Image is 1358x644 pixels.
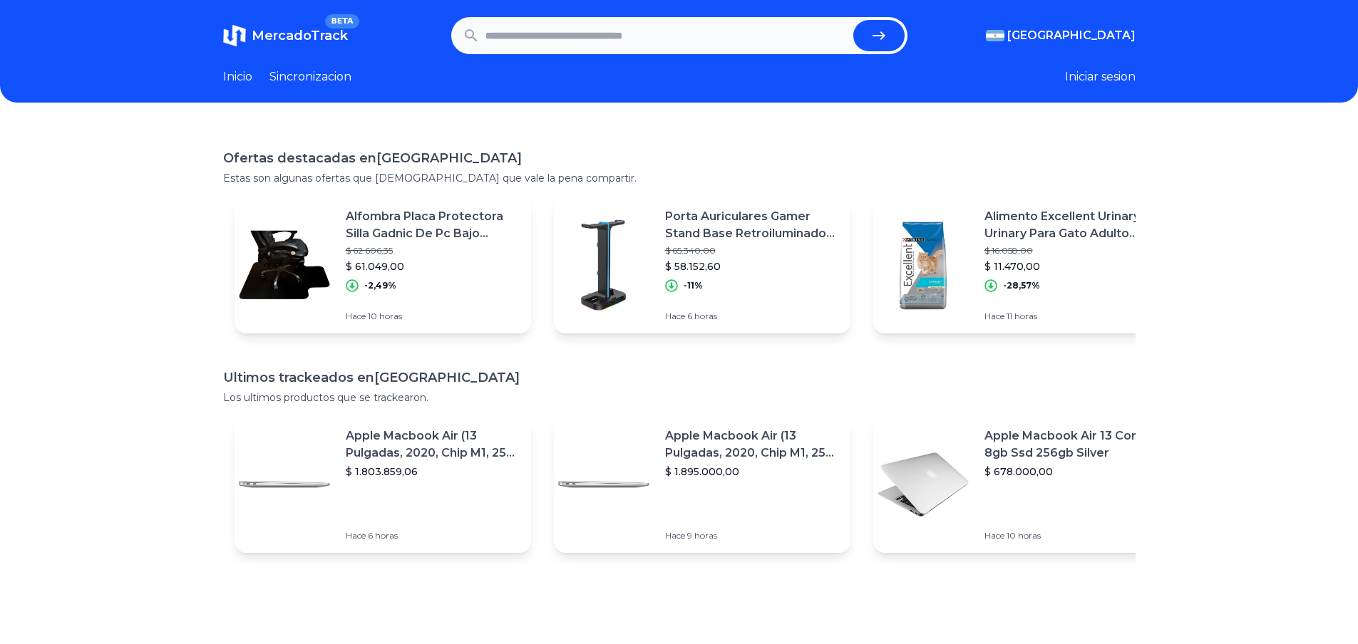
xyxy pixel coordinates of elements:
p: Apple Macbook Air 13 Core I5 8gb Ssd 256gb Silver [984,427,1158,462]
p: $ 62.606,35 [346,245,520,256]
p: $ 678.000,00 [984,464,1158,479]
a: Featured imagePorta Auriculares Gamer Stand Base Retroiluminados Dual Usb$ 65.340,00$ 58.152,60-1... [554,197,850,333]
p: $ 65.340,00 [665,245,839,256]
p: Hace 10 horas [346,311,520,322]
p: $ 1.895.000,00 [665,464,839,479]
a: MercadoTrackBETA [223,24,348,47]
a: Featured imageAlfombra Placa Protectora Silla Gadnic De Pc Bajo Escritorio$ 62.606,35$ 61.049,00-... [235,197,531,333]
a: Featured imageApple Macbook Air (13 Pulgadas, 2020, Chip M1, 256 Gb De Ssd, 8 Gb De Ram) - Plata$... [235,416,531,553]
span: [GEOGRAPHIC_DATA] [1007,27,1136,44]
p: Los ultimos productos que se trackearon. [223,390,1136,405]
p: Hace 10 horas [984,530,1158,541]
img: Featured image [554,215,654,315]
p: $ 1.803.859,06 [346,464,520,479]
img: Featured image [873,435,973,534]
img: Featured image [235,215,334,315]
a: Inicio [223,68,252,85]
p: $ 61.049,00 [346,259,520,274]
p: $ 58.152,60 [665,259,839,274]
img: Featured image [235,435,334,534]
p: $ 16.058,00 [984,245,1158,256]
p: Estas son algunas ofertas que [DEMOGRAPHIC_DATA] que vale la pena compartir. [223,171,1136,185]
h1: Ultimos trackeados en [GEOGRAPHIC_DATA] [223,368,1136,388]
h1: Ofertas destacadas en [GEOGRAPHIC_DATA] [223,148,1136,168]
p: -11% [684,280,703,291]
img: Featured image [873,215,973,315]
a: Featured imageAlimento Excellent Urinary Urinary Para Gato Adulto Sabor Pollo Y Arroz En Bolsa De... [873,197,1170,333]
a: Featured imageApple Macbook Air 13 Core I5 8gb Ssd 256gb Silver$ 678.000,00Hace 10 horas [873,416,1170,553]
img: Argentina [986,30,1004,41]
img: MercadoTrack [223,24,246,47]
p: Porta Auriculares Gamer Stand Base Retroiluminados Dual Usb [665,208,839,242]
img: Featured image [554,435,654,534]
a: Sincronizacion [269,68,351,85]
span: MercadoTrack [252,28,348,43]
p: Hace 6 horas [665,311,839,322]
button: [GEOGRAPHIC_DATA] [986,27,1136,44]
p: Apple Macbook Air (13 Pulgadas, 2020, Chip M1, 256 Gb De Ssd, 8 Gb De Ram) - Plata [346,427,520,462]
p: Hace 11 horas [984,311,1158,322]
button: Iniciar sesion [1065,68,1136,85]
a: Featured imageApple Macbook Air (13 Pulgadas, 2020, Chip M1, 256 Gb De Ssd, 8 Gb De Ram) - Plata$... [554,416,850,553]
p: Alfombra Placa Protectora Silla Gadnic De Pc Bajo Escritorio [346,208,520,242]
p: Hace 6 horas [346,530,520,541]
p: Hace 9 horas [665,530,839,541]
p: Alimento Excellent Urinary Urinary Para Gato Adulto Sabor Pollo Y Arroz En Bolsa De 1 kg [984,208,1158,242]
p: -28,57% [1003,280,1040,291]
p: Apple Macbook Air (13 Pulgadas, 2020, Chip M1, 256 Gb De Ssd, 8 Gb De Ram) - Plata [665,427,839,462]
span: BETA [325,14,359,28]
p: $ 11.470,00 [984,259,1158,274]
p: -2,49% [364,280,396,291]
